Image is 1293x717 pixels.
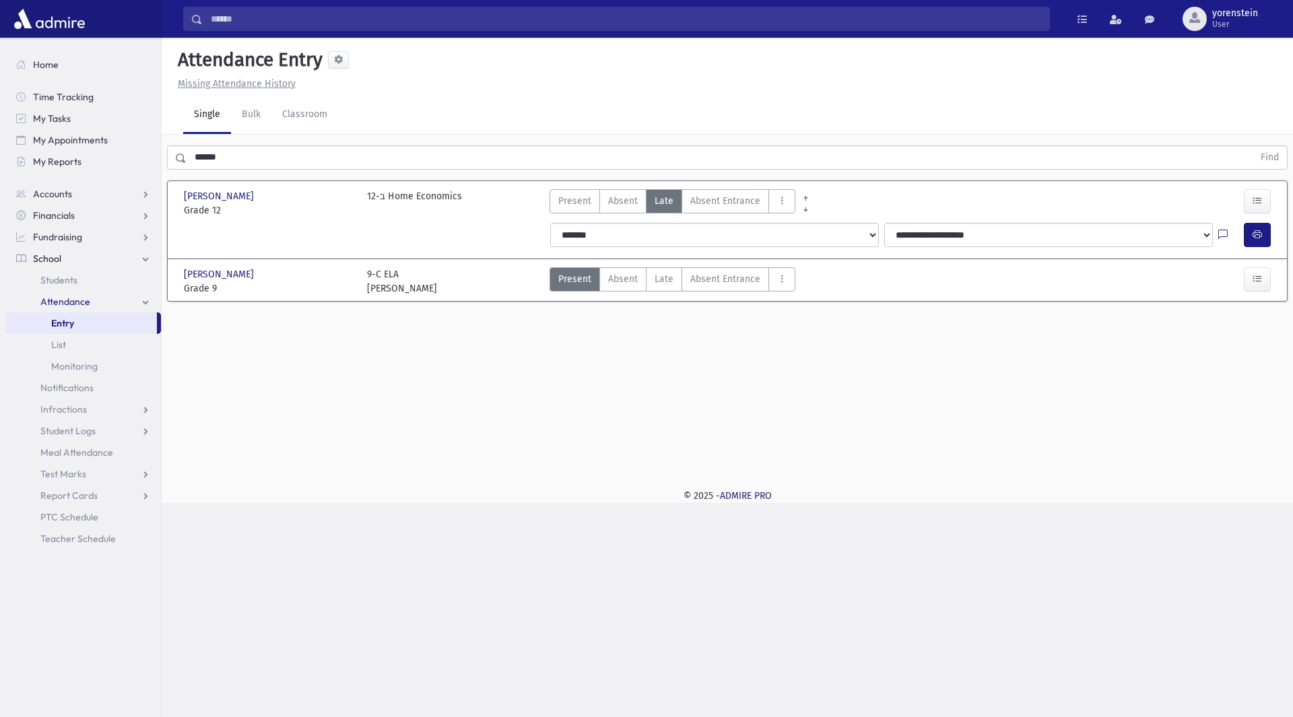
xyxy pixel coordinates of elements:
[33,252,61,265] span: School
[5,291,161,312] a: Attendance
[5,54,161,75] a: Home
[51,360,98,372] span: Monitoring
[40,468,86,480] span: Test Marks
[1212,8,1258,19] span: yorenstein
[183,96,231,134] a: Single
[5,442,161,463] a: Meal Attendance
[40,489,98,502] span: Report Cards
[5,334,161,355] a: List
[40,533,116,545] span: Teacher Schedule
[5,269,161,291] a: Students
[5,399,161,420] a: Infractions
[5,151,161,172] a: My Reports
[178,78,296,90] u: Missing Attendance History
[33,91,94,103] span: Time Tracking
[720,490,772,502] a: ADMIRE PRO
[558,272,591,286] span: Present
[40,403,87,415] span: Infractions
[5,183,161,205] a: Accounts
[271,96,338,134] a: Classroom
[33,156,81,168] span: My Reports
[5,485,161,506] a: Report Cards
[183,489,1271,503] div: © 2025 -
[184,189,257,203] span: [PERSON_NAME]
[5,108,161,129] a: My Tasks
[184,281,354,296] span: Grade 9
[655,272,673,286] span: Late
[5,226,161,248] a: Fundraising
[608,272,638,286] span: Absent
[172,48,323,71] h5: Attendance Entry
[51,339,66,351] span: List
[40,274,77,286] span: Students
[5,377,161,399] a: Notifications
[367,189,462,217] div: 12-ב Home Economics
[184,267,257,281] span: [PERSON_NAME]
[184,203,354,217] span: Grade 12
[40,296,90,308] span: Attendance
[172,78,296,90] a: Missing Attendance History
[5,506,161,528] a: PTC Schedule
[33,59,59,71] span: Home
[33,134,108,146] span: My Appointments
[51,317,74,329] span: Entry
[40,446,113,458] span: Meal Attendance
[40,511,98,523] span: PTC Schedule
[40,382,94,394] span: Notifications
[5,248,161,269] a: School
[690,194,760,208] span: Absent Entrance
[203,7,1049,31] input: Search
[655,194,673,208] span: Late
[5,420,161,442] a: Student Logs
[1212,19,1258,30] span: User
[33,188,72,200] span: Accounts
[1253,146,1287,169] button: Find
[40,425,96,437] span: Student Logs
[5,205,161,226] a: Financials
[231,96,271,134] a: Bulk
[550,189,795,217] div: AttTypes
[608,194,638,208] span: Absent
[5,355,161,377] a: Monitoring
[558,194,591,208] span: Present
[11,5,88,32] img: AdmirePro
[5,528,161,549] a: Teacher Schedule
[690,272,760,286] span: Absent Entrance
[33,231,82,243] span: Fundraising
[5,312,157,334] a: Entry
[550,267,795,296] div: AttTypes
[5,129,161,151] a: My Appointments
[33,112,71,125] span: My Tasks
[367,267,437,296] div: 9-C ELA [PERSON_NAME]
[5,463,161,485] a: Test Marks
[5,86,161,108] a: Time Tracking
[33,209,75,221] span: Financials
